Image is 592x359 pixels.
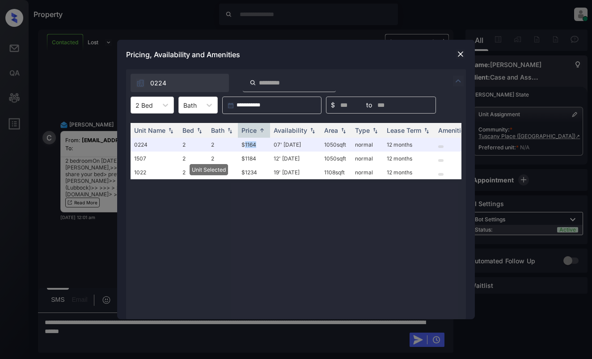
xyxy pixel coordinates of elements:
[207,152,238,165] td: 2
[179,138,207,152] td: 2
[331,100,335,110] span: $
[117,40,475,69] div: Pricing, Availability and Amenities
[321,152,351,165] td: 1050 sqft
[453,76,464,86] img: icon-zuma
[438,127,468,134] div: Amenities
[324,127,338,134] div: Area
[166,127,175,134] img: sorting
[258,127,266,134] img: sorting
[179,152,207,165] td: 2
[351,165,383,179] td: normal
[150,78,166,88] span: 0224
[131,152,179,165] td: 1507
[241,127,257,134] div: Price
[383,165,435,179] td: 12 months
[321,165,351,179] td: 1108 sqft
[387,127,421,134] div: Lease Term
[131,138,179,152] td: 0224
[225,127,234,134] img: sorting
[383,152,435,165] td: 12 months
[422,127,431,134] img: sorting
[339,127,348,134] img: sorting
[182,127,194,134] div: Bed
[211,127,224,134] div: Bath
[136,79,145,88] img: icon-zuma
[195,127,204,134] img: sorting
[308,127,317,134] img: sorting
[238,152,270,165] td: $1184
[238,138,270,152] td: $1164
[274,127,307,134] div: Availability
[355,127,370,134] div: Type
[270,165,321,179] td: 19' [DATE]
[351,138,383,152] td: normal
[456,50,465,59] img: close
[321,138,351,152] td: 1050 sqft
[383,138,435,152] td: 12 months
[371,127,380,134] img: sorting
[134,127,165,134] div: Unit Name
[131,165,179,179] td: 1022
[179,165,207,179] td: 2
[207,138,238,152] td: 2
[238,165,270,179] td: $1234
[249,79,256,87] img: icon-zuma
[366,100,372,110] span: to
[270,138,321,152] td: 07' [DATE]
[270,152,321,165] td: 12' [DATE]
[207,165,238,179] td: 2
[351,152,383,165] td: normal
